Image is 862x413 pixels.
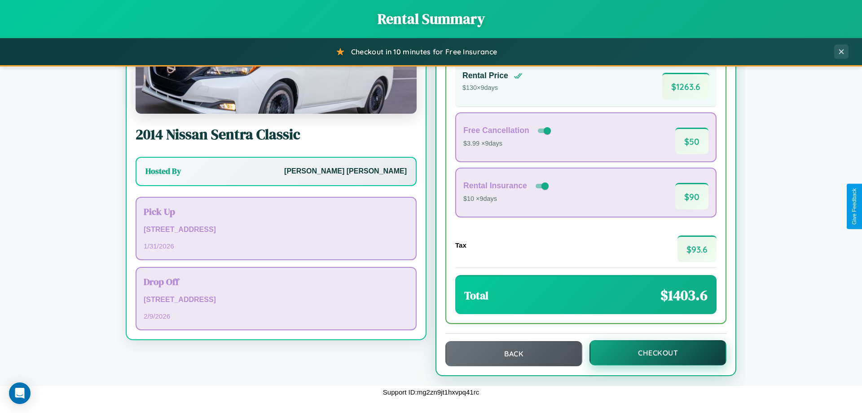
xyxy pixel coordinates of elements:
p: [STREET_ADDRESS] [144,293,409,306]
p: [STREET_ADDRESS] [144,223,409,236]
h1: Rental Summary [9,9,853,29]
p: $10 × 9 days [463,193,550,205]
p: [PERSON_NAME] [PERSON_NAME] [284,165,407,178]
p: 1 / 31 / 2026 [144,240,409,252]
p: $3.99 × 9 days [463,138,553,150]
div: Give Feedback [851,188,858,225]
span: $ 93.6 [677,235,717,262]
p: 2 / 9 / 2026 [144,310,409,322]
button: Back [445,341,582,366]
span: $ 1263.6 [662,73,709,99]
p: $ 130 × 9 days [462,82,523,94]
h3: Hosted By [145,166,181,177]
span: $ 1403.6 [660,285,708,305]
button: Checkout [589,340,726,365]
span: $ 50 [675,128,708,154]
img: Nissan Sentra Classic [136,24,417,114]
h3: Drop Off [144,275,409,288]
h2: 2014 Nissan Sentra Classic [136,124,417,144]
h4: Rental Insurance [463,181,527,191]
span: $ 90 [675,183,708,209]
h3: Pick Up [144,205,409,218]
h4: Rental Price [462,71,508,80]
h4: Free Cancellation [463,126,529,135]
h3: Total [464,288,488,303]
div: Open Intercom Messenger [9,382,31,404]
span: Checkout in 10 minutes for Free Insurance [351,47,497,56]
h4: Tax [455,241,466,249]
p: Support ID: mg2zn9jt1hxvpq41rc [383,386,479,398]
